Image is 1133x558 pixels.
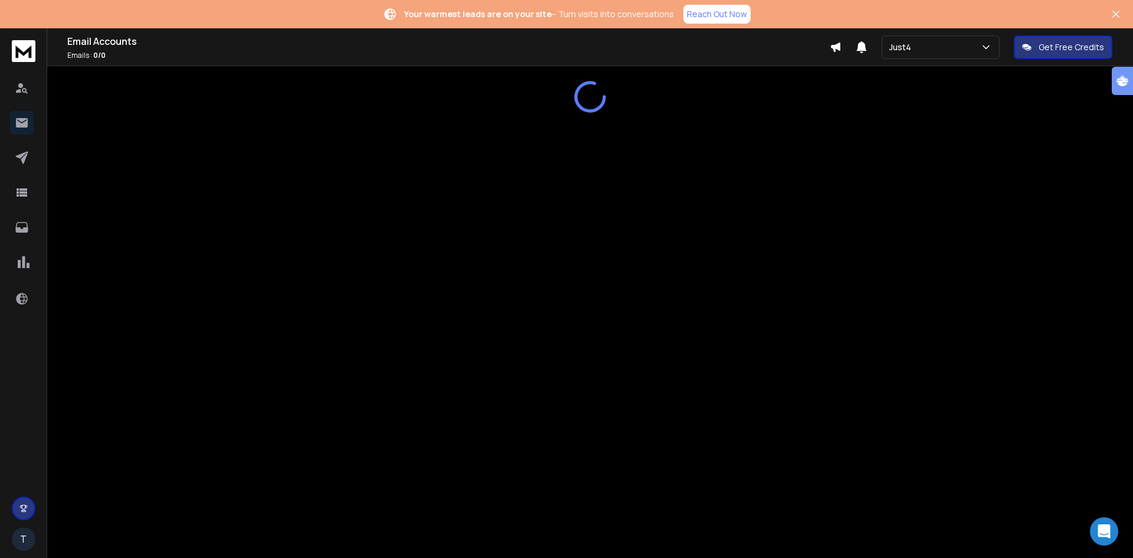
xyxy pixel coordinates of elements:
[1039,41,1104,53] p: Get Free Credits
[687,8,747,20] p: Reach Out Now
[1014,35,1112,59] button: Get Free Credits
[93,50,106,60] span: 0 / 0
[1090,517,1118,546] div: Open Intercom Messenger
[12,527,35,551] button: T
[12,40,35,62] img: logo
[404,8,674,20] p: – Turn visits into conversations
[683,5,751,24] a: Reach Out Now
[67,51,830,60] p: Emails :
[67,34,830,48] h1: Email Accounts
[889,41,916,53] p: Just4
[404,8,552,19] strong: Your warmest leads are on your site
